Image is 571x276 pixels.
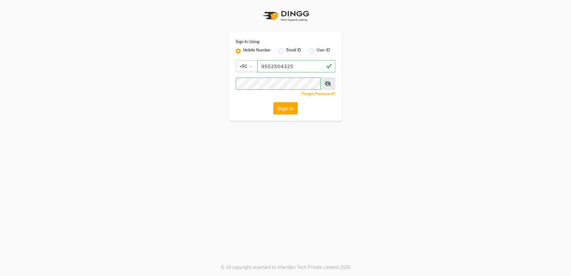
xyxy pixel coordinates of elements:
input: Username [236,78,321,90]
input: Username [257,60,335,72]
button: Sign In [273,102,298,115]
label: Email ID [287,47,301,55]
label: Sign In Using: [236,39,260,45]
label: Mobile Number [244,47,271,55]
label: User ID [317,47,330,55]
a: Forgot Password? [302,91,335,96]
img: logo1.svg [260,6,311,25]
